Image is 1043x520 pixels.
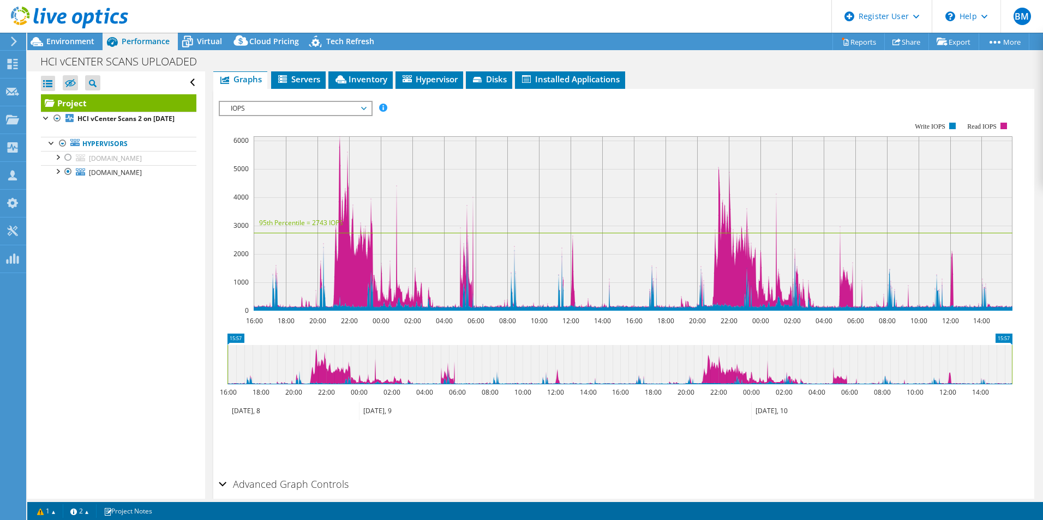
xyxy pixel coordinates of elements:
[122,36,170,46] span: Performance
[233,277,249,287] text: 1000
[29,504,63,518] a: 1
[41,94,196,112] a: Project
[499,316,515,325] text: 08:00
[594,316,610,325] text: 14:00
[939,388,956,397] text: 12:00
[688,316,705,325] text: 20:00
[285,388,302,397] text: 20:00
[404,316,421,325] text: 02:00
[612,388,628,397] text: 16:00
[906,388,923,397] text: 10:00
[41,137,196,151] a: Hypervisors
[233,249,249,258] text: 2000
[878,316,895,325] text: 08:00
[520,74,620,84] span: Installed Applications
[783,316,800,325] text: 02:00
[547,388,564,397] text: 12:00
[942,316,958,325] text: 12:00
[847,316,864,325] text: 06:00
[435,316,452,325] text: 04:00
[873,388,890,397] text: 08:00
[945,11,955,21] svg: \n
[225,102,365,115] span: IOPS
[245,306,249,315] text: 0
[467,316,484,325] text: 06:00
[372,316,389,325] text: 00:00
[471,74,507,84] span: Disks
[1014,8,1031,25] span: BM
[657,316,674,325] text: 18:00
[383,388,400,397] text: 02:00
[710,388,727,397] text: 22:00
[448,388,465,397] text: 06:00
[46,36,94,46] span: Environment
[967,123,997,130] text: Read IOPS
[233,221,249,230] text: 3000
[579,388,596,397] text: 14:00
[530,316,547,325] text: 10:00
[841,388,858,397] text: 06:00
[35,56,214,68] h1: HCI vCENTER SCANS UPLOADED
[720,316,737,325] text: 22:00
[815,316,832,325] text: 04:00
[562,316,579,325] text: 12:00
[77,114,175,123] b: HCI vCenter Scans 2 on [DATE]
[309,316,326,325] text: 20:00
[979,33,1029,50] a: More
[340,316,357,325] text: 22:00
[277,316,294,325] text: 18:00
[219,473,349,495] h2: Advanced Graph Controls
[96,504,160,518] a: Project Notes
[219,74,262,84] span: Graphs
[832,33,885,50] a: Reports
[41,151,196,165] a: [DOMAIN_NAME]
[481,388,498,397] text: 08:00
[334,74,387,84] span: Inventory
[416,388,433,397] text: 04:00
[972,388,988,397] text: 14:00
[742,388,759,397] text: 00:00
[245,316,262,325] text: 16:00
[884,33,929,50] a: Share
[808,388,825,397] text: 04:00
[350,388,367,397] text: 00:00
[233,164,249,173] text: 5000
[677,388,694,397] text: 20:00
[89,168,142,177] span: [DOMAIN_NAME]
[317,388,334,397] text: 22:00
[644,388,661,397] text: 18:00
[233,192,249,202] text: 4000
[219,388,236,397] text: 16:00
[973,316,990,325] text: 14:00
[249,36,299,46] span: Cloud Pricing
[514,388,531,397] text: 10:00
[233,136,249,145] text: 6000
[197,36,222,46] span: Virtual
[89,154,142,163] span: [DOMAIN_NAME]
[63,504,97,518] a: 2
[775,388,792,397] text: 02:00
[259,218,343,227] text: 95th Percentile = 2743 IOPS
[625,316,642,325] text: 16:00
[41,165,196,179] a: [DOMAIN_NAME]
[252,388,269,397] text: 18:00
[401,74,458,84] span: Hypervisor
[752,316,769,325] text: 00:00
[928,33,979,50] a: Export
[326,36,374,46] span: Tech Refresh
[915,123,945,130] text: Write IOPS
[910,316,927,325] text: 10:00
[277,74,320,84] span: Servers
[41,112,196,126] a: HCI vCenter Scans 2 on [DATE]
